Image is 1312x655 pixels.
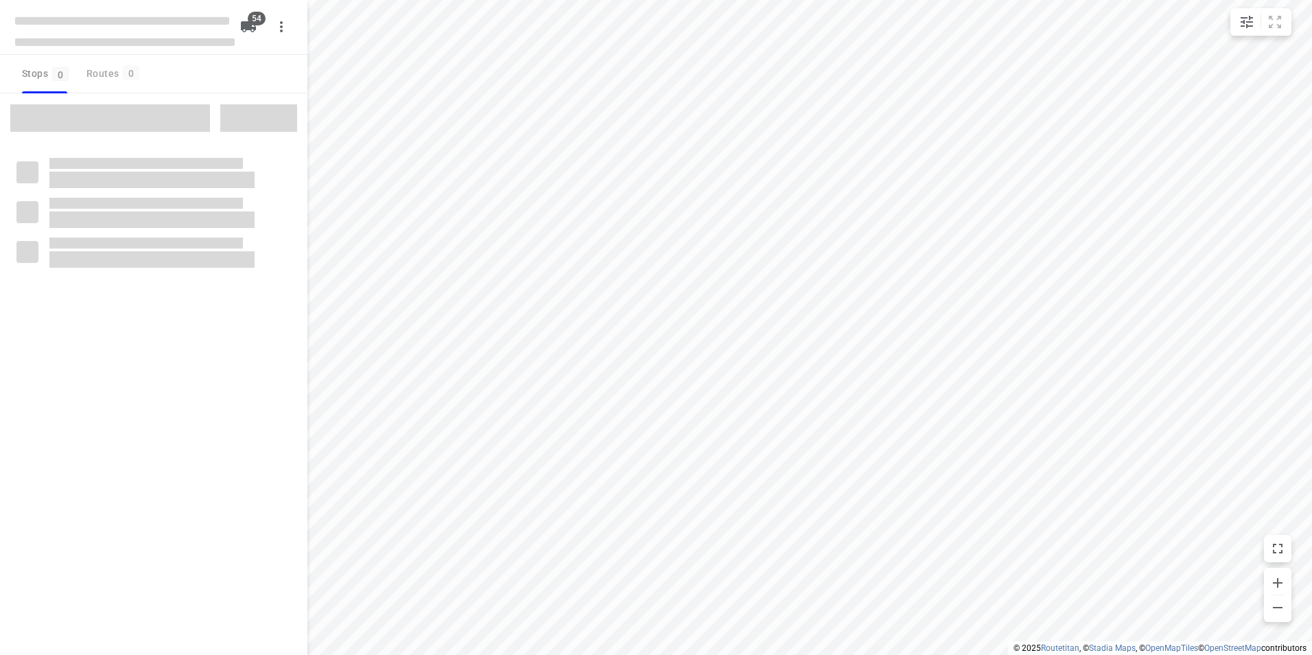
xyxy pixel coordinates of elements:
div: small contained button group [1230,8,1291,36]
a: OpenMapTiles [1145,643,1198,653]
li: © 2025 , © , © © contributors [1014,643,1307,653]
a: Stadia Maps [1089,643,1136,653]
button: Map settings [1233,8,1261,36]
a: OpenStreetMap [1204,643,1261,653]
a: Routetitan [1041,643,1079,653]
